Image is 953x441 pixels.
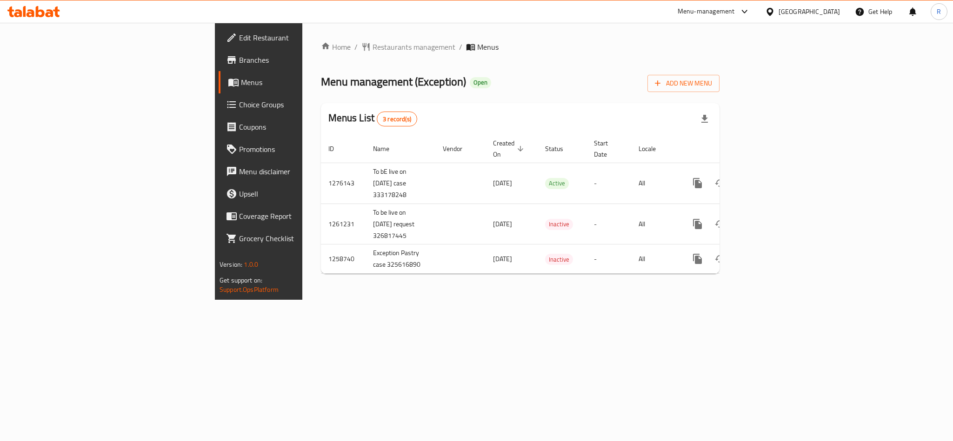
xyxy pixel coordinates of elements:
span: Coupons [239,121,367,132]
span: R [937,7,941,17]
span: Open [470,79,491,86]
button: more [686,248,709,270]
span: Menu disclaimer [239,166,367,177]
span: Add New Menu [655,78,712,89]
a: Promotions [219,138,374,160]
td: - [586,163,631,204]
button: Change Status [709,172,731,194]
span: Created On [493,138,526,160]
span: Choice Groups [239,99,367,110]
td: All [631,244,679,274]
span: Upsell [239,188,367,199]
td: To bE live on [DATE] case 333178248 [366,163,435,204]
span: Coverage Report [239,211,367,222]
table: enhanced table [321,135,783,274]
span: Restaurants management [373,41,455,53]
span: [DATE] [493,253,512,265]
h2: Menus List [328,111,417,126]
li: / [459,41,462,53]
a: Upsell [219,183,374,205]
span: Get support on: [220,274,262,286]
td: All [631,204,679,244]
span: [DATE] [493,218,512,230]
button: Add New Menu [647,75,720,92]
a: Coupons [219,116,374,138]
a: Menus [219,71,374,93]
a: Branches [219,49,374,71]
span: Active [545,178,569,189]
a: Coverage Report [219,205,374,227]
span: Inactive [545,254,573,265]
a: Grocery Checklist [219,227,374,250]
td: Exception Pastry case 325616890 [366,244,435,274]
a: Restaurants management [361,41,455,53]
span: Vendor [443,143,474,154]
span: Name [373,143,401,154]
button: Change Status [709,248,731,270]
a: Choice Groups [219,93,374,116]
td: - [586,244,631,274]
div: [GEOGRAPHIC_DATA] [779,7,840,17]
span: Status [545,143,575,154]
span: ID [328,143,346,154]
span: Grocery Checklist [239,233,367,244]
span: Start Date [594,138,620,160]
td: To be live on [DATE] request 326817445 [366,204,435,244]
button: more [686,213,709,235]
a: Support.OpsPlatform [220,283,279,296]
span: Inactive [545,219,573,230]
span: Menus [241,77,367,88]
a: Menu disclaimer [219,160,374,183]
a: Edit Restaurant [219,26,374,49]
span: Promotions [239,144,367,155]
span: Version: [220,258,242,270]
span: Menu management ( Exception ) [321,71,466,92]
nav: breadcrumb [321,41,720,53]
div: Export file [693,108,716,130]
span: Menus [477,41,499,53]
th: Actions [679,135,783,163]
span: 3 record(s) [377,115,417,124]
span: Branches [239,54,367,66]
td: - [586,204,631,244]
div: Open [470,77,491,88]
span: [DATE] [493,177,512,189]
div: Total records count [377,112,417,126]
button: more [686,172,709,194]
span: Locale [639,143,668,154]
td: All [631,163,679,204]
div: Menu-management [678,6,735,17]
span: 1.0.0 [244,258,258,270]
button: Change Status [709,213,731,235]
span: Edit Restaurant [239,32,367,43]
